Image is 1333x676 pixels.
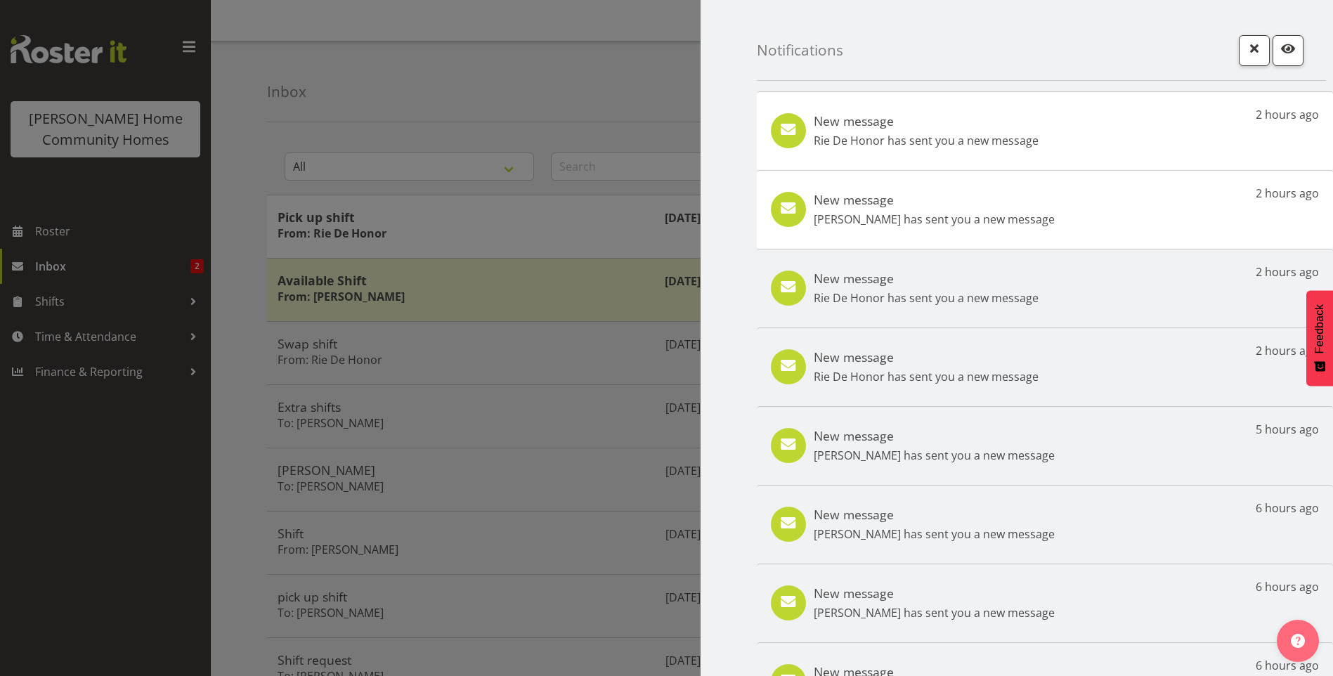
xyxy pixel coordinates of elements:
[1256,421,1319,438] p: 5 hours ago
[814,113,1039,129] h5: New message
[1273,35,1303,66] button: Mark as read
[814,192,1055,207] h5: New message
[1291,634,1305,648] img: help-xxl-2.png
[1256,342,1319,359] p: 2 hours ago
[1256,106,1319,123] p: 2 hours ago
[1256,185,1319,202] p: 2 hours ago
[1239,35,1270,66] button: Close
[814,132,1039,149] p: Rie De Honor has sent you a new message
[814,604,1055,621] p: [PERSON_NAME] has sent you a new message
[1256,500,1319,516] p: 6 hours ago
[814,507,1055,522] h5: New message
[814,368,1039,385] p: Rie De Honor has sent you a new message
[814,271,1039,286] h5: New message
[1256,657,1319,674] p: 6 hours ago
[1256,578,1319,595] p: 6 hours ago
[814,349,1039,365] h5: New message
[1256,264,1319,280] p: 2 hours ago
[814,447,1055,464] p: [PERSON_NAME] has sent you a new message
[1306,290,1333,386] button: Feedback - Show survey
[814,290,1039,306] p: Rie De Honor has sent you a new message
[814,585,1055,601] h5: New message
[814,526,1055,542] p: [PERSON_NAME] has sent you a new message
[1313,304,1326,353] span: Feedback
[814,428,1055,443] h5: New message
[814,211,1055,228] p: [PERSON_NAME] has sent you a new message
[757,42,843,58] h4: Notifications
